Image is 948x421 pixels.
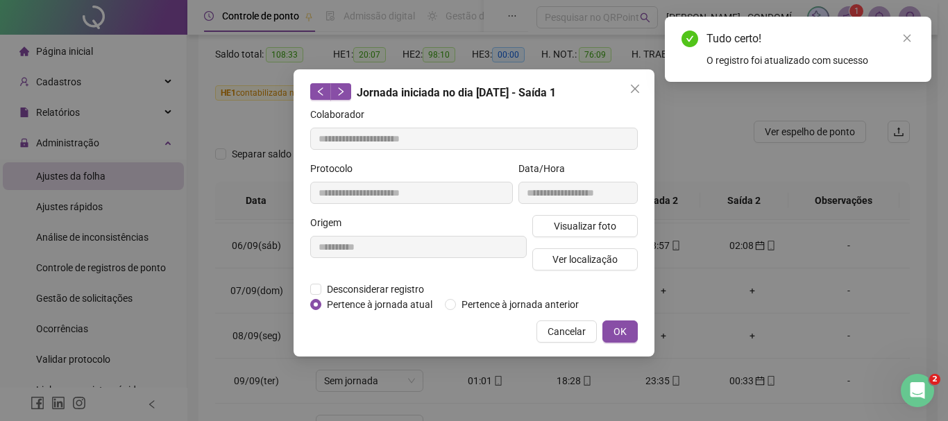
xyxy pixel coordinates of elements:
label: Protocolo [310,161,362,176]
iframe: Intercom live chat [901,374,934,407]
span: close [629,83,641,94]
span: right [336,87,346,96]
div: Tudo certo! [706,31,915,47]
button: Visualizar foto [532,215,638,237]
span: left [316,87,325,96]
a: Close [899,31,915,46]
label: Colaborador [310,107,373,122]
span: Ver localização [552,252,618,267]
span: check-circle [682,31,698,47]
button: Ver localização [532,248,638,270]
div: O registro foi atualizado com sucesso [706,53,915,68]
span: Pertence à jornada atual [321,297,438,312]
span: OK [613,324,627,339]
span: 2 [929,374,940,385]
button: right [330,83,351,100]
span: Desconsiderar registro [321,282,430,297]
label: Data/Hora [518,161,574,176]
span: Visualizar foto [554,218,616,234]
span: Cancelar [548,324,586,339]
button: OK [602,320,638,343]
div: Jornada iniciada no dia [DATE] - Saída 1 [310,83,638,101]
label: Origem [310,215,350,230]
button: left [310,83,331,100]
button: Close [624,78,646,100]
button: Cancelar [536,320,597,343]
span: close [902,33,912,43]
span: Pertence à jornada anterior [456,297,584,312]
